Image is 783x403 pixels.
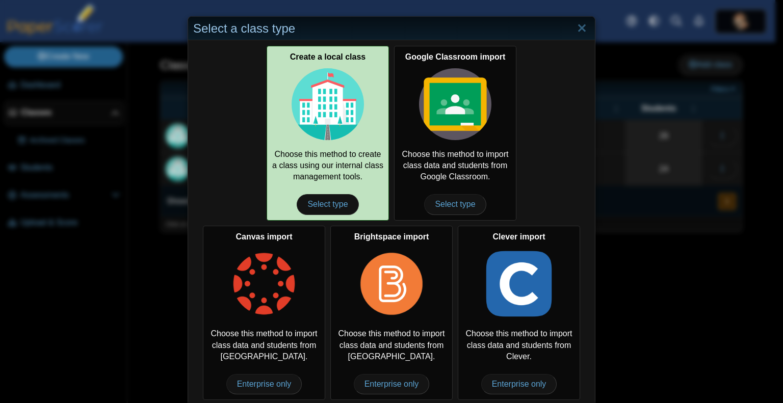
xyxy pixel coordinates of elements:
div: Choose this method to import class data and students from Clever. [458,226,580,400]
b: Clever import [492,232,545,241]
div: Select a class type [188,17,595,41]
img: class-type-clever.png [483,248,555,320]
span: Enterprise only [481,374,557,394]
a: Google Classroom import Choose this method to import class data and students from Google Classroo... [394,46,516,220]
b: Canvas import [236,232,292,241]
a: Create a local class Choose this method to create a class using our internal class management too... [267,46,389,220]
span: Enterprise only [354,374,430,394]
div: Choose this method to import class data and students from [GEOGRAPHIC_DATA]. [203,226,325,400]
a: Close [574,20,590,37]
div: Choose this method to import class data and students from Google Classroom. [394,46,516,220]
img: class-type-brightspace.png [355,248,428,320]
div: Choose this method to import class data and students from [GEOGRAPHIC_DATA]. [330,226,453,400]
span: Select type [424,194,486,214]
img: class-type-canvas.png [228,248,300,320]
b: Brightspace import [354,232,429,241]
div: Choose this method to create a class using our internal class management tools. [267,46,389,220]
img: class-type-google-classroom.svg [419,68,491,141]
span: Enterprise only [226,374,302,394]
span: Select type [297,194,358,214]
b: Create a local class [290,52,366,61]
img: class-type-local.svg [292,68,364,141]
b: Google Classroom import [405,52,505,61]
